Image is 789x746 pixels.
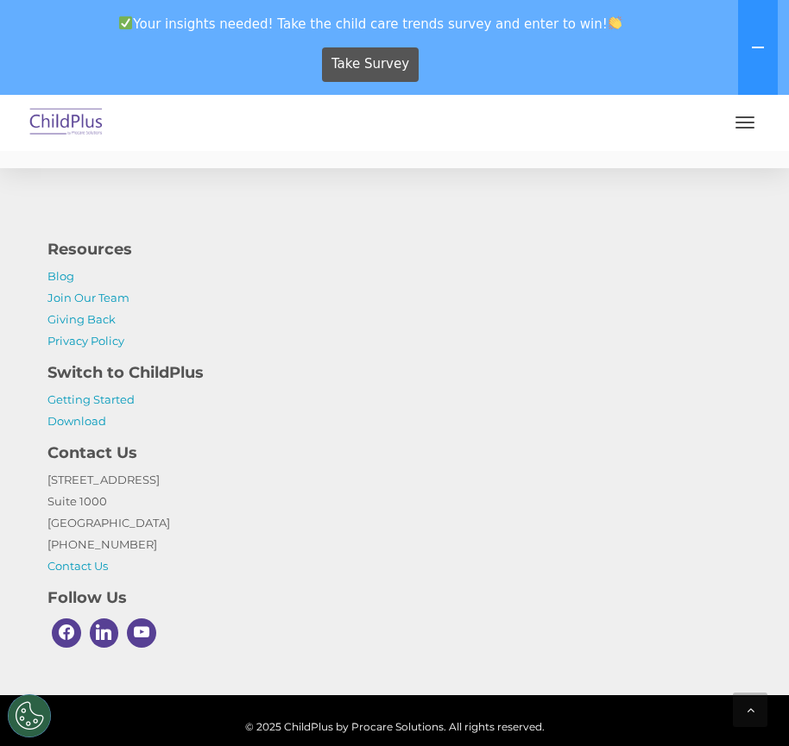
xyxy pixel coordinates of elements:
img: ✅ [119,16,132,29]
a: Take Survey [322,47,420,82]
span: Your insights needed! Take the child care trends survey and enter to win! [7,7,735,41]
a: Privacy Policy [47,334,124,348]
h4: Resources [47,237,742,261]
a: Facebook [47,614,85,652]
p: [STREET_ADDRESS] Suite 1000 [GEOGRAPHIC_DATA] [PHONE_NUMBER] [47,469,742,577]
h4: Follow Us [47,586,742,610]
span: Take Survey [331,49,409,79]
h4: Contact Us [47,441,742,465]
a: Contact Us [47,559,108,573]
a: Giving Back [47,312,116,326]
h4: Switch to ChildPlus [47,360,742,385]
a: Join Our Team [47,291,129,304]
a: Getting Started [47,392,135,406]
a: Blog [47,269,74,283]
img: ChildPlus by Procare Solutions [26,103,107,143]
span: © 2025 ChildPlus by Procare Solutions. All rights reserved. [17,716,772,737]
a: Download [47,414,106,428]
a: Linkedin [85,614,123,652]
a: Youtube [123,614,161,652]
button: Cookies Settings [8,694,51,737]
img: 👏 [609,16,622,29]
